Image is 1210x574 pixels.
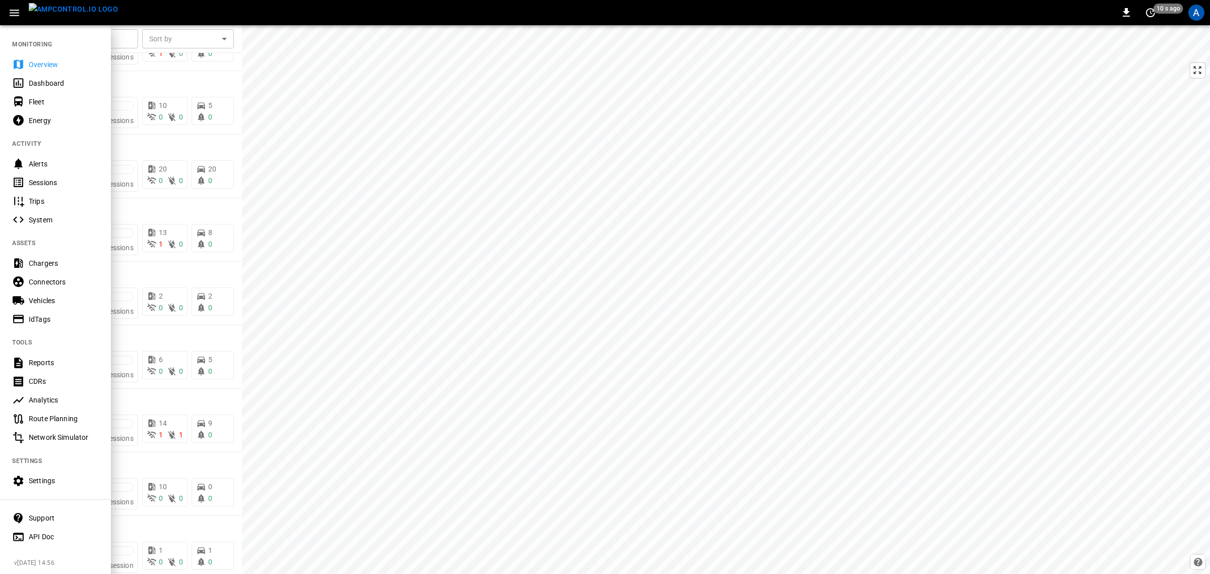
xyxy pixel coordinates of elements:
div: Fleet [29,97,99,107]
div: Analytics [29,395,99,405]
div: Dashboard [29,78,99,88]
div: Settings [29,476,99,486]
div: Sessions [29,178,99,188]
div: Trips [29,196,99,206]
div: Overview [29,60,99,70]
div: Route Planning [29,414,99,424]
button: set refresh interval [1142,5,1159,21]
div: IdTags [29,314,99,324]
div: API Doc [29,532,99,542]
div: Chargers [29,258,99,268]
div: profile-icon [1188,5,1204,21]
span: 10 s ago [1154,4,1183,14]
div: Alerts [29,159,99,169]
div: Vehicles [29,296,99,306]
div: Reports [29,358,99,368]
div: CDRs [29,376,99,386]
div: Support [29,513,99,523]
div: Energy [29,116,99,126]
span: v [DATE] 14:56 [14,558,103,568]
img: ampcontrol.io logo [29,3,118,16]
div: System [29,215,99,225]
div: Connectors [29,277,99,287]
div: Network Simulator [29,432,99,442]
